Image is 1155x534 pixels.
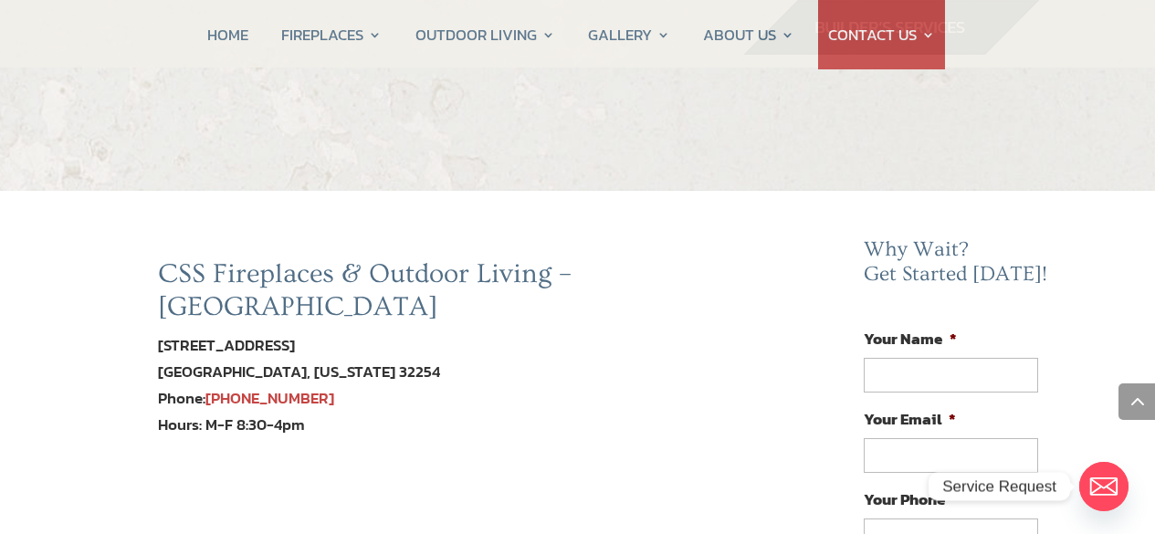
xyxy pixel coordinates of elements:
[205,386,334,410] a: [PHONE_NUMBER]
[158,412,744,438] div: Hours: M-F 8:30-4pm
[864,329,957,349] label: Your Name
[1079,462,1129,511] a: Email
[158,257,744,332] h2: CSS Fireplaces & Outdoor Living – [GEOGRAPHIC_DATA]
[158,332,744,412] div: [STREET_ADDRESS] [GEOGRAPHIC_DATA], [US_STATE] 32254 Phone:
[864,409,956,429] label: Your Email
[864,489,960,509] label: Your Phone
[864,237,1052,297] h2: Why Wait? Get Started [DATE]!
